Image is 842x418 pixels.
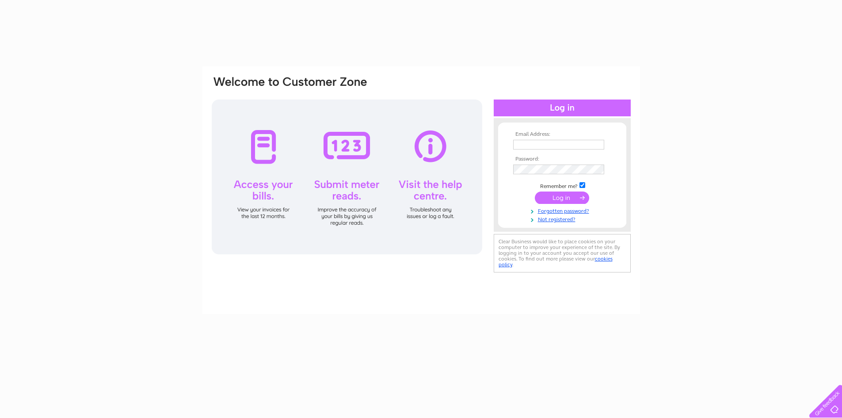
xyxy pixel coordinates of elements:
[513,215,613,223] a: Not registered?
[499,256,613,268] a: cookies policy
[511,181,613,190] td: Remember me?
[511,156,613,162] th: Password:
[494,234,631,272] div: Clear Business would like to place cookies on your computer to improve your experience of the sit...
[535,192,589,204] input: Submit
[511,131,613,138] th: Email Address:
[513,206,613,215] a: Forgotten password?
